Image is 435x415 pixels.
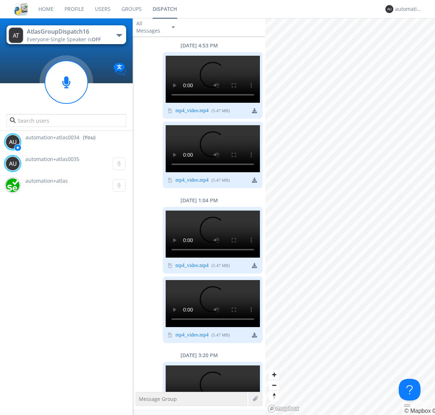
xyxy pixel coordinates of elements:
div: Everyone · [27,36,108,43]
span: automation+atlas0035 [25,156,79,162]
a: mp4_video.mp4 [175,178,208,183]
button: AtlasGroupDispatch16Everyone·Single Speaker isOFF [7,25,126,44]
div: [DATE] 3:20 PM [133,352,265,359]
a: mp4_video.mp4 [175,263,208,269]
a: Mapbox [404,408,431,414]
img: video icon [167,263,173,268]
div: automation+atlas0034 [395,5,422,13]
button: Reset bearing to north [269,390,279,401]
img: d2d01cd9b4174d08988066c6d424eccd [5,178,20,192]
button: Zoom out [269,380,279,390]
img: download media button [252,178,257,183]
div: (You) [83,134,95,141]
img: 373638.png [5,135,20,149]
img: caret-down-sm.svg [172,26,175,28]
span: Single Speaker is [50,36,101,43]
span: automation+atlas [25,177,68,184]
img: cddb5a64eb264b2086981ab96f4c1ba7 [14,3,28,16]
a: Mapbox logo [268,405,299,413]
img: Translation enabled [113,63,126,76]
img: video icon [167,108,173,113]
div: ( 5.47 MB ) [211,108,230,114]
span: automation+atlas0034 [25,134,79,141]
div: ( 5.47 MB ) [211,332,230,338]
span: OFF [92,36,101,43]
img: download media button [252,333,257,338]
div: [DATE] 4:53 PM [133,42,265,49]
div: [DATE] 1:04 PM [133,197,265,204]
a: mp4_video.mp4 [175,108,208,114]
button: Zoom in [269,369,279,380]
div: ( 5.47 MB ) [211,263,230,269]
img: video icon [167,333,173,338]
div: ( 5.47 MB ) [211,177,230,183]
div: All Messages [136,20,165,34]
img: download media button [252,263,257,268]
iframe: Toggle Customer Support [399,379,420,401]
div: AtlasGroupDispatch16 [27,27,108,36]
a: mp4_video.mp4 [175,333,208,338]
img: 373638.png [9,27,23,43]
img: 373638.png [5,156,20,171]
img: download media button [252,108,257,113]
img: video icon [167,178,173,183]
input: Search users [7,114,126,127]
button: Toggle attribution [404,405,410,407]
img: 373638.png [385,5,393,13]
span: Zoom out [269,380,279,390]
